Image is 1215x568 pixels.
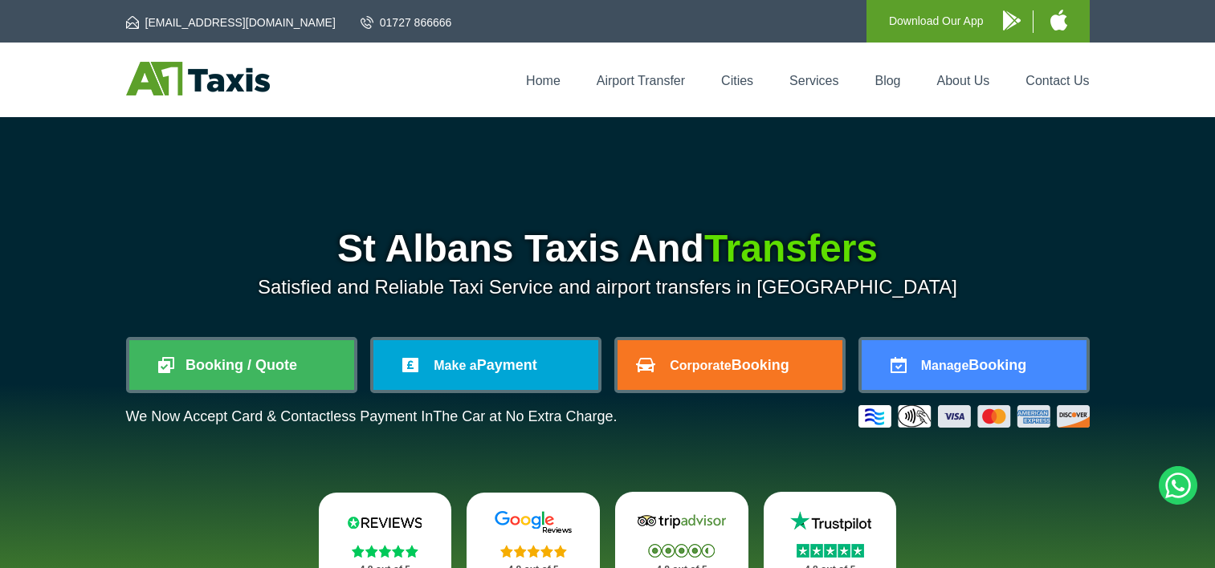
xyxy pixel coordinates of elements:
[126,14,336,30] a: [EMAIL_ADDRESS][DOMAIN_NAME]
[597,74,685,87] a: Airport Transfer
[782,509,879,534] img: Trustpilot
[129,340,354,390] a: Booking / Quote
[670,359,731,372] span: Corporate
[500,545,567,558] img: Stars
[921,359,969,372] span: Manage
[704,227,878,270] span: Transfers
[126,408,618,425] p: We Now Accept Card & Contactless Payment In
[618,340,842,390] a: CorporateBooking
[797,544,864,558] img: Stars
[485,510,581,534] img: Google
[634,509,730,534] img: Tripadvisor
[721,74,753,87] a: Cities
[789,74,838,87] a: Services
[126,276,1090,298] p: Satisfied and Reliable Taxi Service and airport transfers in [GEOGRAPHIC_DATA]
[336,510,433,534] img: Reviews.io
[1003,10,1021,30] img: A1 Taxis Android App
[1050,10,1067,30] img: A1 Taxis iPhone App
[352,545,418,558] img: Stars
[433,408,617,424] span: The Car at No Extra Charge.
[875,74,900,87] a: Blog
[434,359,476,372] span: Make a
[937,74,990,87] a: About Us
[526,74,561,87] a: Home
[126,229,1090,268] h1: St Albans Taxis And
[1025,74,1089,87] a: Contact Us
[858,405,1090,428] img: Credit And Debit Cards
[862,340,1087,390] a: ManageBooking
[126,62,270,95] img: A1 Taxis St Albans LTD
[373,340,598,390] a: Make aPayment
[648,544,715,558] img: Stars
[361,14,452,30] a: 01727 866666
[889,11,984,31] p: Download Our App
